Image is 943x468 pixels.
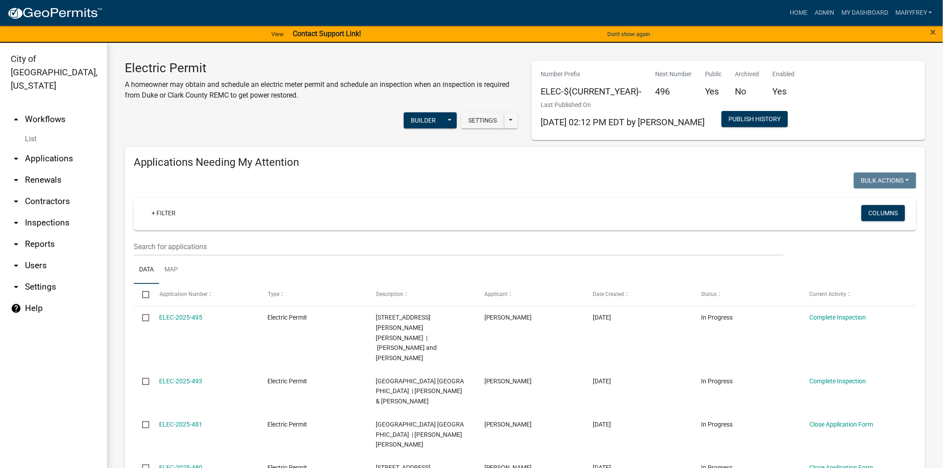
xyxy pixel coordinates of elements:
a: + Filter [144,205,183,221]
span: 09/05/2025 [593,421,611,428]
i: arrow_drop_up [11,114,21,125]
span: Applicant [484,291,508,297]
p: Last Published On [541,100,705,110]
span: Jamason Welker [484,421,532,428]
button: Builder [404,112,443,128]
i: help [11,303,21,314]
span: In Progress [701,378,733,385]
wm-modal-confirm: Workflow Publish History [722,116,788,123]
span: In Progress [701,314,733,321]
p: Next Number [655,70,692,79]
h5: ELEC-${CURRENT_YEAR}- [541,86,642,97]
span: 1712 NOLE DRIVE 1712 Nole Drive | Dale Jerrold S & Melissa L [376,378,464,405]
a: Admin [811,4,838,21]
span: Application Number [160,291,208,297]
button: Close [931,27,936,37]
i: arrow_drop_down [11,196,21,207]
h5: Yes [705,86,722,97]
datatable-header-cell: Type [259,284,367,305]
button: Bulk Actions [854,172,916,189]
datatable-header-cell: Date Created [584,284,693,305]
span: Eric Seward [484,314,532,321]
button: Publish History [722,111,788,127]
a: ELEC-2025-481 [160,421,203,428]
span: Electric Permit [268,421,307,428]
p: Enabled [773,70,795,79]
span: Electric Permit [268,314,307,321]
h5: 496 [655,86,692,97]
datatable-header-cell: Status [693,284,801,305]
input: Search for applications [134,238,783,256]
span: Larry P Bauerla [484,378,532,385]
datatable-header-cell: Application Number [151,284,259,305]
p: Public [705,70,722,79]
p: Archived [735,70,759,79]
span: 807 WATT STREET 807 Watt Street | White Dustin Tyrone [376,421,464,448]
a: Map [159,256,183,284]
a: MaryFrey [892,4,936,21]
span: Type [268,291,279,297]
span: 09/16/2025 [593,378,611,385]
a: My Dashboard [838,4,892,21]
h3: Electric Permit [125,61,518,76]
a: Data [134,256,159,284]
span: Electric Permit [268,378,307,385]
span: [DATE] 02:12 PM EDT by [PERSON_NAME] [541,117,705,127]
i: arrow_drop_down [11,260,21,271]
a: Close Application Form [809,421,873,428]
button: Don't show again [604,27,654,41]
i: arrow_drop_down [11,239,21,250]
i: arrow_drop_down [11,218,21,228]
span: Date Created [593,291,624,297]
span: 09/17/2025 [593,314,611,321]
i: arrow_drop_down [11,153,21,164]
a: View [268,27,287,41]
p: Number Prefix [541,70,642,79]
datatable-header-cell: Select [134,284,151,305]
i: arrow_drop_down [11,175,21,185]
strong: Contact Support Link! [293,29,361,38]
a: Home [786,4,811,21]
i: arrow_drop_down [11,282,21,292]
h5: Yes [773,86,795,97]
h4: Applications Needing My Attention [134,156,916,169]
button: Columns [861,205,905,221]
datatable-header-cell: Applicant [476,284,584,305]
button: Settings [461,112,504,128]
h5: No [735,86,759,97]
datatable-header-cell: Description [368,284,476,305]
span: Current Activity [809,291,846,297]
span: In Progress [701,421,733,428]
a: ELEC-2025-493 [160,378,203,385]
span: × [931,26,936,38]
datatable-header-cell: Current Activity [801,284,909,305]
a: ELEC-2025-495 [160,314,203,321]
a: Complete Inspection [809,314,866,321]
p: A homeowner may obtain and schedule an electric meter permit and schedule an inspection when an i... [125,79,518,101]
span: 4104 PATRICIA DRIVE 4104 Patricia Drive | Virgin David and Savannah [376,314,437,361]
span: Status [701,291,717,297]
span: Description [376,291,403,297]
a: Complete Inspection [809,378,866,385]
